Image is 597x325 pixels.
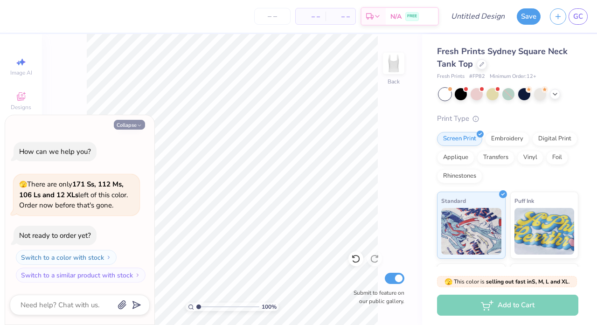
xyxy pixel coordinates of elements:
span: Fresh Prints [437,73,465,81]
span: – – [301,12,320,21]
span: – – [331,12,350,21]
span: Fresh Prints Sydney Square Neck Tank Top [437,46,568,69]
strong: 171 Ss, 112 Ms, 106 Ls and 12 XLs [19,180,124,200]
span: Standard [441,196,466,206]
span: # FP82 [469,73,485,81]
div: Back [388,77,400,86]
span: FREE [407,13,417,20]
img: Back [384,54,403,73]
input: – – [254,8,291,25]
button: Save [517,8,541,25]
button: Switch to a color with stock [16,250,117,265]
div: Not ready to order yet? [19,231,91,240]
button: Switch to a similar product with stock [16,268,146,283]
div: How can we help you? [19,147,91,156]
div: Vinyl [517,151,543,165]
span: Designs [11,104,31,111]
div: Print Type [437,113,578,124]
div: Digital Print [532,132,577,146]
img: Switch to a similar product with stock [135,272,140,278]
span: 🫣 [444,277,452,286]
div: Embroidery [485,132,529,146]
span: Puff Ink [514,196,534,206]
div: Applique [437,151,474,165]
strong: selling out fast in S, M, L and XL [486,278,569,285]
span: 100 % [262,303,277,311]
span: This color is . [444,277,570,286]
a: GC [569,8,588,25]
img: Switch to a color with stock [106,255,111,260]
div: Transfers [477,151,514,165]
span: There are only left of this color. Order now before that's gone. [19,180,128,210]
img: Puff Ink [514,208,575,255]
div: Foil [546,151,568,165]
label: Submit to feature on our public gallery. [348,289,404,305]
div: Screen Print [437,132,482,146]
span: N/A [390,12,402,21]
img: Standard [441,208,501,255]
input: Untitled Design [444,7,512,26]
button: Collapse [114,120,145,130]
span: Image AI [10,69,32,76]
div: Rhinestones [437,169,482,183]
span: 🫣 [19,180,27,189]
span: GC [573,11,583,22]
span: Minimum Order: 12 + [490,73,536,81]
